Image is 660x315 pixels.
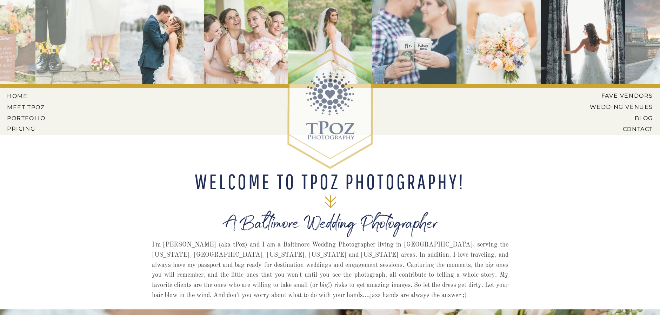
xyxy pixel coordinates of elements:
a: Fave Vendors [595,92,653,99]
p: I'm [PERSON_NAME] (aka tPoz) and I am a Baltimore Wedding Photographer living in [GEOGRAPHIC_DATA... [152,240,508,306]
a: BLOG [584,115,653,121]
a: PORTFOLIO [7,115,47,121]
h2: WELCOME TO tPoz Photography! [190,171,469,192]
h1: A Baltimore Wedding Photographer [172,218,489,242]
a: CONTACT [598,126,653,132]
a: HOME [7,93,39,99]
a: Pricing [7,125,47,132]
a: MEET tPoz [7,104,45,110]
a: Wedding Venues [579,104,653,110]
